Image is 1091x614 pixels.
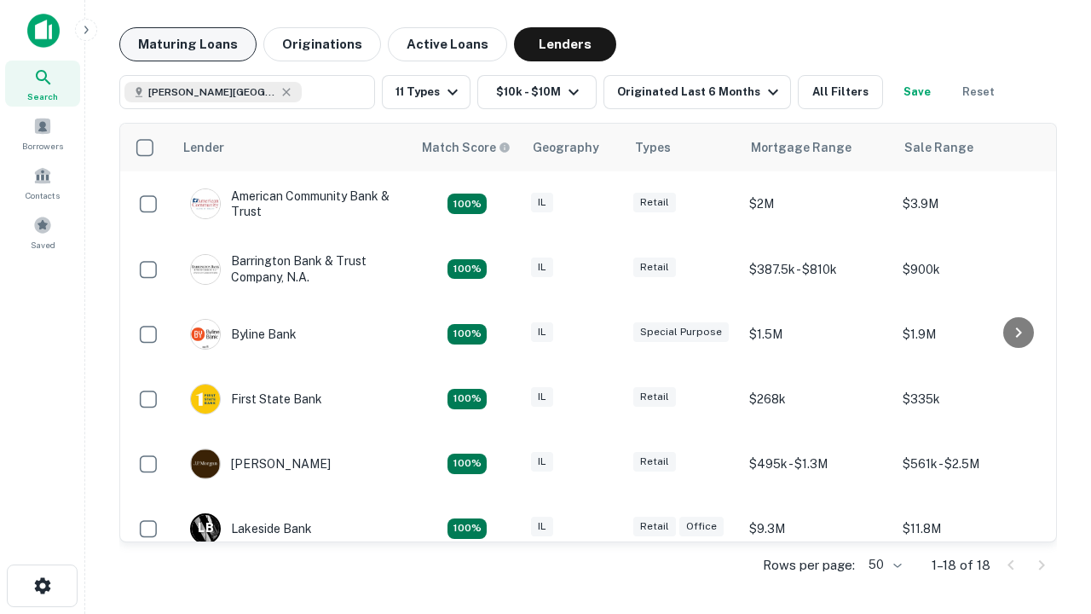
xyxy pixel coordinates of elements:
button: $10k - $10M [477,75,597,109]
th: Capitalize uses an advanced AI algorithm to match your search with the best lender. The match sco... [412,124,522,171]
div: Retail [633,517,676,536]
div: Byline Bank [190,319,297,350]
div: [PERSON_NAME] [190,449,331,479]
td: $1.9M [894,302,1048,367]
img: picture [191,385,220,414]
span: Borrowers [22,139,63,153]
td: $495k - $1.3M [741,432,894,496]
div: American Community Bank & Trust [190,188,395,219]
div: IL [531,258,553,277]
div: Sale Range [904,137,973,158]
a: Search [5,61,80,107]
td: $561k - $2.5M [894,432,1048,496]
td: $900k [894,236,1048,301]
img: picture [191,255,220,284]
div: Types [635,137,671,158]
th: Lender [173,124,412,171]
button: Originated Last 6 Months [603,75,791,109]
div: Matching Properties: 2, hasApolloMatch: undefined [447,389,487,409]
td: $2M [741,171,894,236]
span: Saved [31,238,55,252]
div: Special Purpose [633,322,729,342]
a: Borrowers [5,110,80,156]
td: $3.9M [894,171,1048,236]
div: IL [531,193,553,212]
img: capitalize-icon.png [27,14,60,48]
div: IL [531,387,553,407]
button: Maturing Loans [119,27,257,61]
th: Geography [522,124,625,171]
button: Reset [951,75,1006,109]
span: [PERSON_NAME][GEOGRAPHIC_DATA], [GEOGRAPHIC_DATA] [148,84,276,100]
button: Active Loans [388,27,507,61]
button: Originations [263,27,381,61]
p: Rows per page: [763,555,855,576]
span: Search [27,90,58,103]
div: IL [531,452,553,472]
img: picture [191,320,220,349]
th: Types [625,124,741,171]
div: Retail [633,258,676,277]
div: Mortgage Range [751,137,851,158]
div: Retail [633,452,676,472]
div: Matching Properties: 3, hasApolloMatch: undefined [447,518,487,539]
img: picture [191,449,220,478]
th: Mortgage Range [741,124,894,171]
td: $11.8M [894,496,1048,561]
p: L B [198,519,213,537]
button: Save your search to get updates of matches that match your search criteria. [890,75,944,109]
td: $335k [894,367,1048,432]
div: Originated Last 6 Months [617,82,783,102]
div: Barrington Bank & Trust Company, N.a. [190,253,395,284]
h6: Match Score [422,138,507,157]
div: Lakeside Bank [190,513,312,544]
div: Matching Properties: 3, hasApolloMatch: undefined [447,259,487,280]
div: IL [531,322,553,342]
div: Matching Properties: 2, hasApolloMatch: undefined [447,194,487,214]
div: Retail [633,193,676,212]
div: Office [679,517,724,536]
iframe: Chat Widget [1006,478,1091,559]
div: Geography [533,137,599,158]
button: 11 Types [382,75,470,109]
div: Matching Properties: 3, hasApolloMatch: undefined [447,454,487,474]
button: All Filters [798,75,883,109]
div: Lender [183,137,224,158]
a: Saved [5,209,80,255]
div: First State Bank [190,384,322,414]
img: picture [191,189,220,218]
p: 1–18 of 18 [932,555,990,576]
td: $387.5k - $810k [741,236,894,301]
td: $1.5M [741,302,894,367]
div: Capitalize uses an advanced AI algorithm to match your search with the best lender. The match sco... [422,138,511,157]
div: Matching Properties: 2, hasApolloMatch: undefined [447,324,487,345]
td: $268k [741,367,894,432]
div: Retail [633,387,676,407]
div: IL [531,517,553,536]
td: $9.3M [741,496,894,561]
a: Contacts [5,159,80,206]
button: Lenders [514,27,616,61]
div: 50 [862,553,904,577]
th: Sale Range [894,124,1048,171]
span: Contacts [26,188,60,202]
